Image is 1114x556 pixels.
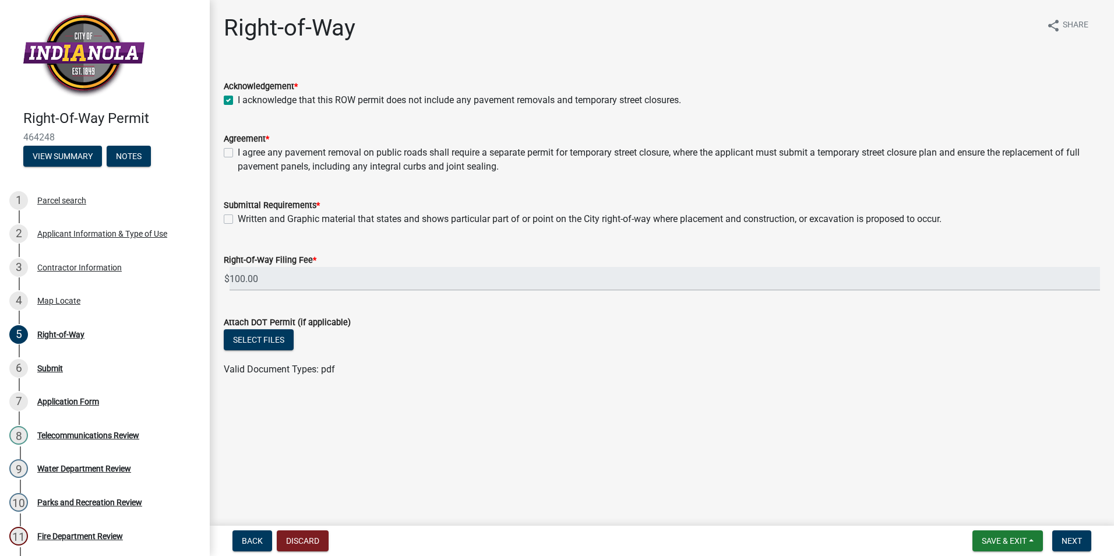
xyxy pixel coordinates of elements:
div: 3 [9,258,28,277]
div: Contractor Information [37,263,122,272]
span: Back [242,536,263,546]
div: Telecommunications Review [37,431,139,439]
div: 4 [9,291,28,310]
div: Parcel search [37,196,86,205]
wm-modal-confirm: Summary [23,152,102,161]
div: 7 [9,392,28,411]
button: Select files [224,329,294,350]
span: $ [224,267,230,291]
div: 10 [9,493,28,512]
div: 1 [9,191,28,210]
div: Water Department Review [37,464,131,473]
span: Save & Exit [982,536,1027,546]
label: I agree any pavement removal on public roads shall require a separate permit for temporary street... [238,146,1100,174]
div: Application Form [37,397,99,406]
h1: Right-of-Way [224,14,355,42]
button: Next [1052,530,1091,551]
div: Applicant Information & Type of Use [37,230,167,238]
span: Valid Document Types: pdf [224,364,335,375]
label: I acknowledge that this ROW permit does not include any pavement removals and temporary street cl... [238,93,681,107]
div: 8 [9,426,28,445]
wm-modal-confirm: Notes [107,152,151,161]
label: Submittal Requirements [224,202,320,210]
button: Notes [107,146,151,167]
div: Map Locate [37,297,80,305]
label: Written and Graphic material that states and shows particular part of or point on the City right-... [238,212,942,226]
div: Parks and Recreation Review [37,498,142,506]
button: shareShare [1037,14,1098,37]
i: share [1046,19,1060,33]
label: Agreement [224,135,269,143]
label: Attach DOT Permit (if applicable) [224,319,351,327]
label: Right-Of-Way Filing Fee [224,256,316,265]
div: Fire Department Review [37,532,123,540]
span: Share [1063,19,1088,33]
button: Save & Exit [972,530,1043,551]
span: 464248 [23,132,186,143]
button: Back [232,530,272,551]
button: View Summary [23,146,102,167]
div: 5 [9,325,28,344]
img: City of Indianola, Iowa [23,12,144,98]
label: Acknowledgement [224,83,298,91]
div: 2 [9,224,28,243]
button: Discard [277,530,329,551]
div: 11 [9,527,28,546]
div: 9 [9,459,28,478]
div: 6 [9,359,28,378]
h4: Right-Of-Way Permit [23,110,200,127]
div: Right-of-Way [37,330,84,339]
span: Next [1062,536,1082,546]
div: Submit [37,364,63,372]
